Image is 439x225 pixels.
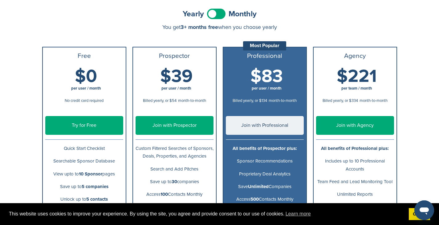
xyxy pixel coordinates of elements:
span: $39 [160,66,193,87]
p: View upto to pages [45,170,123,178]
p: Team Feed and Lead Monitoring Tool [316,178,394,186]
a: Join with Prospector [136,116,213,135]
span: per user / month [252,86,282,91]
p: Access Contacts Monthly [136,191,213,198]
div: Most Popular [243,41,286,50]
span: Monthly [229,10,257,18]
span: No credit card required [65,98,104,103]
h3: Free [45,52,123,60]
a: Join with Agency [316,116,394,135]
b: 5 contacts [86,196,108,202]
b: 10 Sponsor [79,171,102,177]
div: You get when you choose yearly [42,24,397,30]
p: Quick Start Checklist [45,145,123,152]
span: Billed yearly, or $54 [143,98,177,103]
a: learn more about cookies [285,209,312,219]
b: 30 [172,179,177,184]
span: Yearly [183,10,204,18]
span: month-to-month [178,98,206,103]
p: Proprietary Deal Analytics [226,170,304,178]
p: Save up to [45,183,123,191]
a: dismiss cookie message [409,208,430,220]
p: Sponsor Recommendations [226,157,304,165]
span: per team / month [341,86,372,91]
p: Save Companies [226,183,304,191]
span: 3+ months free [181,24,218,30]
b: 5 companies [82,184,108,189]
span: Billed yearly, or $134 [233,98,267,103]
p: Includes up to 10 Professional Accounts [316,157,394,173]
a: Try for Free [45,116,123,135]
p: Access Contacts Monthly [226,195,304,203]
b: All benefits of Prospector plus: [233,146,297,151]
p: Custom Filtered Searches of Sponsors, Deals, Properties, and Agencies [136,145,213,160]
h3: Prospector [136,52,213,60]
span: month-to-month [360,98,388,103]
h3: Agency [316,52,394,60]
span: month-to-month [269,98,297,103]
p: Save up to companies [136,178,213,186]
b: 100 [161,191,168,197]
p: Unlock up to [45,195,123,203]
span: Billed yearly, or $334 [323,98,358,103]
p: Unlimited Reports [316,191,394,198]
p: Searchable Sponsor Database [45,157,123,165]
b: Unlimited [248,184,269,189]
span: $221 [337,66,377,87]
b: 500 [250,196,259,202]
span: per user / month [161,86,191,91]
span: $83 [250,66,283,87]
span: per user / month [71,86,101,91]
b: All benefits of Professional plus: [321,146,389,151]
span: This website uses cookies to improve your experience. By using the site, you agree and provide co... [9,209,404,219]
h3: Professional [226,52,304,60]
a: Join with Professional [226,116,304,135]
span: $0 [75,66,97,87]
p: Search and Add Pitches [136,165,213,173]
iframe: Button to launch messaging window [414,200,434,220]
